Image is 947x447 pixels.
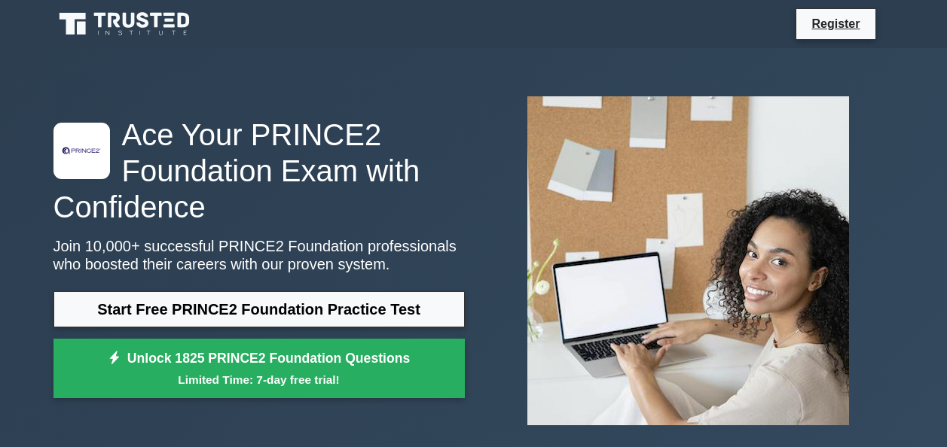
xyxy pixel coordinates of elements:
a: Register [802,14,869,33]
h1: Ace Your PRINCE2 Foundation Exam with Confidence [53,117,465,225]
p: Join 10,000+ successful PRINCE2 Foundation professionals who boosted their careers with our prove... [53,237,465,273]
small: Limited Time: 7-day free trial! [72,371,446,388]
a: Unlock 1825 PRINCE2 Foundation QuestionsLimited Time: 7-day free trial! [53,339,465,399]
a: Start Free PRINCE2 Foundation Practice Test [53,291,465,327]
